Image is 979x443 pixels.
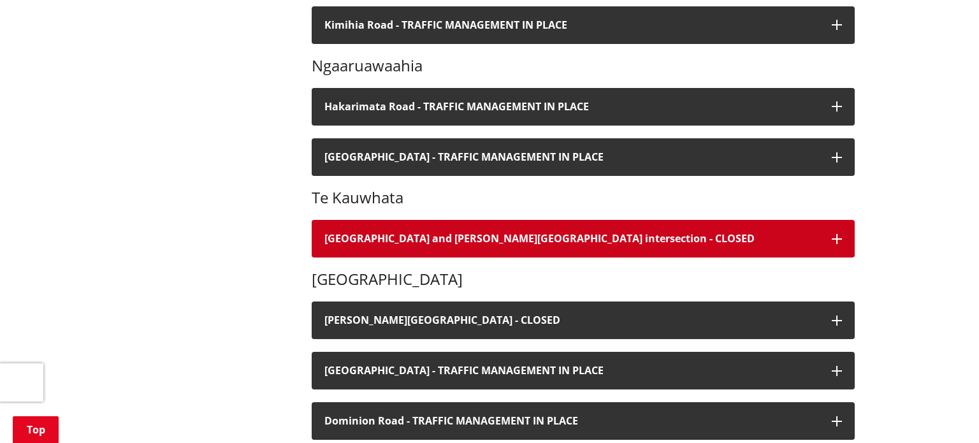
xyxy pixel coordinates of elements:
button: Hakarimata Road - TRAFFIC MANAGEMENT IN PLACE [312,88,855,126]
h4: [GEOGRAPHIC_DATA] - TRAFFIC MANAGEMENT IN PLACE [324,365,819,377]
button: Kimihia Road - TRAFFIC MANAGEMENT IN PLACE [312,6,855,44]
h4: [GEOGRAPHIC_DATA] and [PERSON_NAME][GEOGRAPHIC_DATA] intersection - CLOSED [324,233,819,245]
button: [GEOGRAPHIC_DATA] and [PERSON_NAME][GEOGRAPHIC_DATA] intersection - CLOSED [312,220,855,258]
button: Dominion Road - TRAFFIC MANAGEMENT IN PLACE [312,402,855,440]
h4: [GEOGRAPHIC_DATA] - TRAFFIC MANAGEMENT IN PLACE [324,151,819,163]
h4: Dominion Road - TRAFFIC MANAGEMENT IN PLACE [324,415,819,427]
button: [PERSON_NAME][GEOGRAPHIC_DATA] - CLOSED [312,301,855,339]
iframe: Messenger Launcher [920,389,966,435]
button: [GEOGRAPHIC_DATA] - TRAFFIC MANAGEMENT IN PLACE [312,352,855,389]
h3: [GEOGRAPHIC_DATA] [312,270,855,289]
h4: Kimihia Road - TRAFFIC MANAGEMENT IN PLACE [324,19,819,31]
a: Top [13,416,59,443]
button: [GEOGRAPHIC_DATA] - TRAFFIC MANAGEMENT IN PLACE [312,138,855,176]
h4: Hakarimata Road - TRAFFIC MANAGEMENT IN PLACE [324,101,819,113]
h4: [PERSON_NAME][GEOGRAPHIC_DATA] - CLOSED [324,314,819,326]
h3: Te Kauwhata [312,189,855,207]
h3: Ngaaruawaahia [312,57,855,75]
